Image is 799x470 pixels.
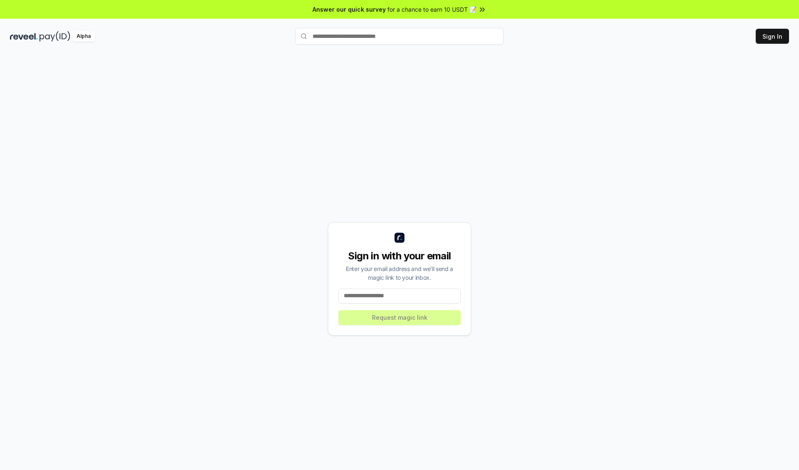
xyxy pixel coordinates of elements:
img: pay_id [40,31,70,42]
span: for a chance to earn 10 USDT 📝 [387,5,476,14]
div: Enter your email address and we’ll send a magic link to your inbox. [338,264,461,282]
div: Sign in with your email [338,249,461,263]
img: logo_small [395,233,404,243]
img: reveel_dark [10,31,38,42]
button: Sign In [756,29,789,44]
span: Answer our quick survey [313,5,386,14]
div: Alpha [72,31,95,42]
